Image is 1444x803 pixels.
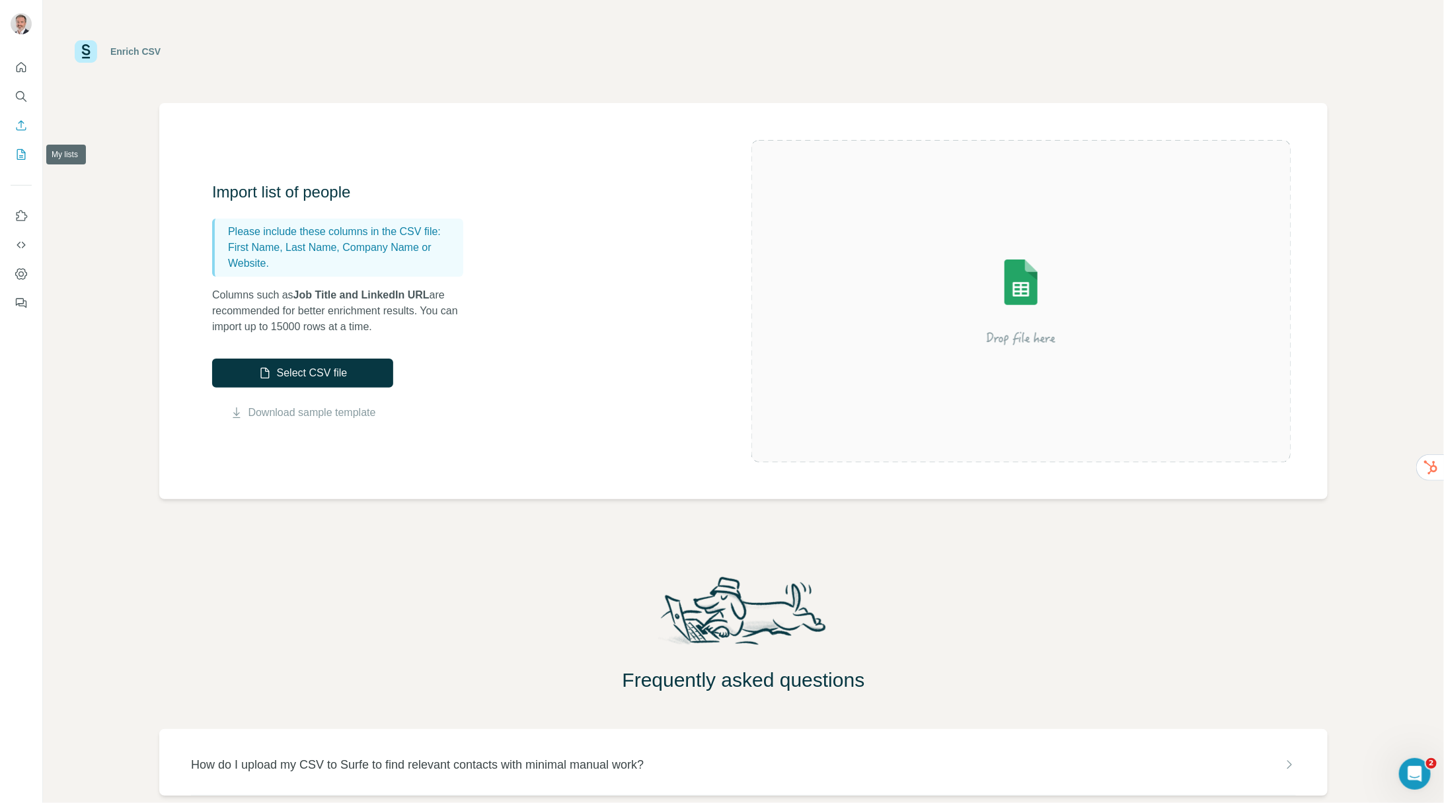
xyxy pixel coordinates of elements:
button: Feedback [11,291,32,315]
button: Use Surfe API [11,233,32,257]
div: Enrich CSV [110,45,161,58]
button: Search [11,85,32,108]
img: Surfe Mascot Illustration [648,573,839,658]
a: Download sample template [248,405,376,421]
button: Quick start [11,55,32,79]
iframe: Intercom live chat [1399,758,1431,790]
span: Job Title and LinkedIn URL [293,289,430,300]
p: How do I upload my CSV to Surfe to find relevant contacts with minimal manual work? [191,755,644,774]
button: Download sample template [212,405,393,421]
h2: Frequently asked questions [43,668,1444,692]
p: First Name, Last Name, Company Name or Website. [228,240,458,271]
img: Surfe Logo [75,40,97,63]
h3: Import list of people [212,182,476,203]
button: Use Surfe on LinkedIn [11,204,32,228]
img: Surfe Illustration - Drop file here or select below [902,222,1140,380]
p: Columns such as are recommended for better enrichment results. You can import up to 15000 rows at... [212,287,476,335]
p: Please include these columns in the CSV file: [228,224,458,240]
button: Select CSV file [212,359,393,388]
button: My lists [11,143,32,166]
button: Dashboard [11,262,32,286]
span: 2 [1426,758,1437,769]
img: Avatar [11,13,32,34]
button: Enrich CSV [11,114,32,137]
